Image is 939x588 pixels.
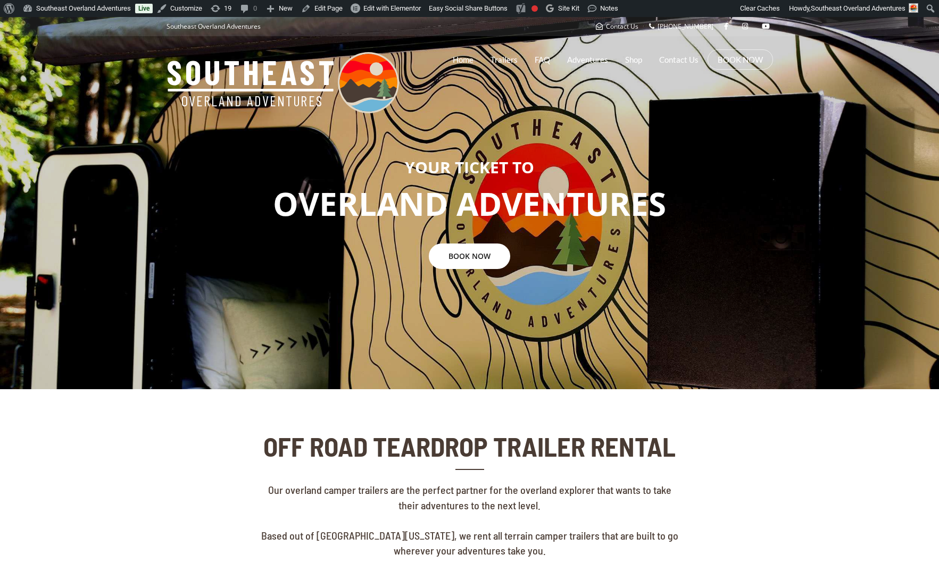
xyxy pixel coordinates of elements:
[596,22,638,31] a: Contact Us
[363,4,421,12] span: Edit with Elementor
[625,46,642,73] a: Shop
[567,46,608,73] a: Adventures
[8,158,931,176] h3: YOUR TICKET TO
[531,5,538,12] div: Needs improvement
[261,482,679,558] p: Our overland camper trailers are the perfect partner for the overland explorer that wants to take...
[811,4,905,12] span: Southeast Overland Adventures
[649,22,713,31] a: [PHONE_NUMBER]
[167,20,261,33] p: Southeast Overland Adventures
[491,46,518,73] a: Trailers
[535,46,550,73] a: FAQ
[429,243,510,269] a: BOOK NOW
[659,46,699,73] a: Contact Us
[718,54,763,65] a: BOOK NOW
[658,22,713,31] span: [PHONE_NUMBER]
[135,4,153,13] a: Live
[8,181,931,227] p: OVERLAND ADVENTURES
[453,46,473,73] a: Home
[261,432,679,461] h2: OFF ROAD TEARDROP TRAILER RENTAL
[558,4,579,12] span: Site Kit
[606,22,638,31] span: Contact Us
[167,52,399,113] img: Southeast Overland Adventures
